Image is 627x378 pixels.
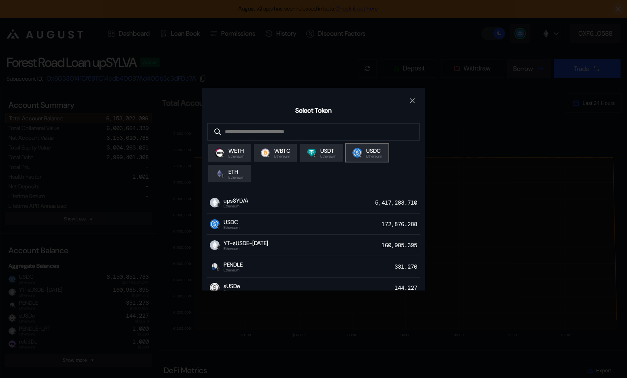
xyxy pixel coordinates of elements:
img: svg+xml,%3c [216,224,221,229]
span: USDT [320,147,336,154]
div: 331.276 [395,261,420,272]
img: svg+xml,%3c [267,153,271,158]
span: Ethereum [224,204,248,208]
img: ethereum.png [215,169,224,178]
img: Tether.png [307,148,316,158]
span: Ethereum [224,226,239,230]
span: Ethereum [228,175,244,179]
div: 144.227 [395,282,420,294]
img: svg+xml,%3c [216,267,221,271]
img: Pendle_Logo_Normal-03.png [210,262,220,271]
span: YT-sUSDE-[DATE] [224,239,268,247]
span: Ethereum [366,154,382,158]
button: close modal [406,94,419,107]
span: Ethereum [224,247,268,251]
span: upsSYLVA [224,197,248,204]
div: 172,876.288 [382,218,420,230]
img: svg+xml,%3c [216,245,221,250]
img: wrapped_bitcoin_wbtc.png [260,148,270,158]
img: sUSDe-Symbol-Color.png [210,283,220,293]
span: Ethereum [224,290,240,294]
img: svg+xml,%3c [216,203,221,207]
span: Ethereum [274,154,290,158]
span: sUSDe [224,282,240,290]
img: svg+xml,%3c [216,288,221,293]
span: ETH [228,168,244,175]
span: Ethereum [224,268,243,272]
img: svg+xml,%3c [221,153,226,158]
img: usdc.png [210,219,220,229]
span: Ethereum [320,154,336,158]
img: empty-token.png [210,198,220,207]
img: empty-token.png [210,240,220,250]
img: svg+xml,%3c [221,173,226,178]
img: usdc.png [352,148,362,158]
span: Ethereum [228,154,244,158]
span: USDC [224,218,239,226]
div: 160,985.395 [382,239,420,251]
span: WBTC [274,147,290,154]
h2: Select Token [295,106,332,115]
span: PENDLE [224,261,243,268]
span: USDC [366,147,382,154]
div: 5,417,283.710 [375,197,420,208]
img: weth.png [215,148,224,158]
span: WETH [228,147,244,154]
img: svg+xml,%3c [313,153,318,158]
img: svg+xml,%3c [358,153,363,158]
